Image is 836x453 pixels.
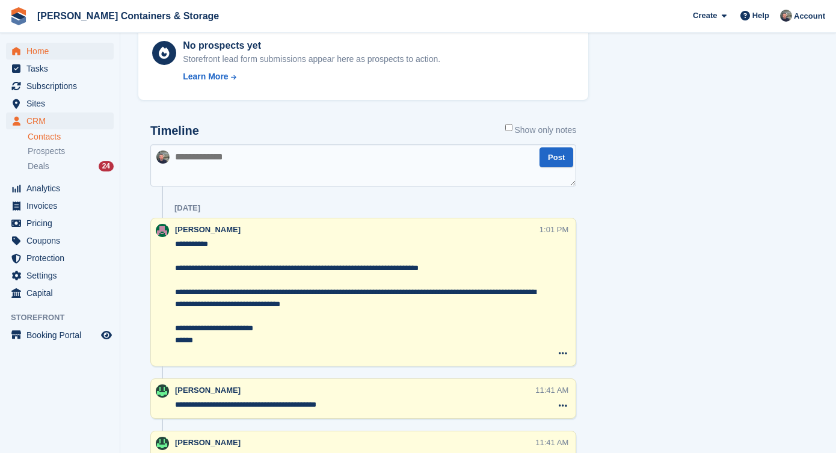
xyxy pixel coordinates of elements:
[6,95,114,112] a: menu
[505,124,577,137] label: Show only notes
[150,124,199,138] h2: Timeline
[26,43,99,60] span: Home
[183,53,440,66] div: Storefront lead form submissions appear here as prospects to action.
[6,267,114,284] a: menu
[175,386,241,395] span: [PERSON_NAME]
[693,10,717,22] span: Create
[28,146,65,157] span: Prospects
[156,437,169,450] img: Arjun Preetham
[780,10,792,22] img: Adam Greenhalgh
[6,43,114,60] a: menu
[26,250,99,267] span: Protection
[26,327,99,344] span: Booking Portal
[10,7,28,25] img: stora-icon-8386f47178a22dfd0bd8f6a31ec36ba5ce8667c1dd55bd0f319d3a0aa187defe.svg
[26,78,99,94] span: Subscriptions
[26,95,99,112] span: Sites
[6,215,114,232] a: menu
[156,384,169,398] img: Arjun Preetham
[752,10,769,22] span: Help
[26,60,99,77] span: Tasks
[6,327,114,344] a: menu
[539,147,573,167] button: Post
[26,285,99,301] span: Capital
[28,145,114,158] a: Prospects
[156,150,170,164] img: Adam Greenhalgh
[535,384,568,396] div: 11:41 AM
[26,180,99,197] span: Analytics
[156,224,169,237] img: Julia Marcham
[535,437,568,448] div: 11:41 AM
[183,39,440,53] div: No prospects yet
[6,232,114,249] a: menu
[6,112,114,129] a: menu
[26,267,99,284] span: Settings
[6,197,114,214] a: menu
[6,250,114,267] a: menu
[26,112,99,129] span: CRM
[99,328,114,342] a: Preview store
[174,203,200,213] div: [DATE]
[26,215,99,232] span: Pricing
[505,124,512,131] input: Show only notes
[6,78,114,94] a: menu
[539,224,568,235] div: 1:01 PM
[794,10,825,22] span: Account
[28,160,114,173] a: Deals 24
[183,70,440,83] a: Learn More
[99,161,114,171] div: 24
[26,232,99,249] span: Coupons
[6,180,114,197] a: menu
[6,60,114,77] a: menu
[28,161,49,172] span: Deals
[32,6,224,26] a: [PERSON_NAME] Containers & Storage
[175,438,241,447] span: [PERSON_NAME]
[175,225,241,234] span: [PERSON_NAME]
[11,312,120,324] span: Storefront
[6,285,114,301] a: menu
[26,197,99,214] span: Invoices
[28,131,114,143] a: Contacts
[183,70,228,83] div: Learn More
